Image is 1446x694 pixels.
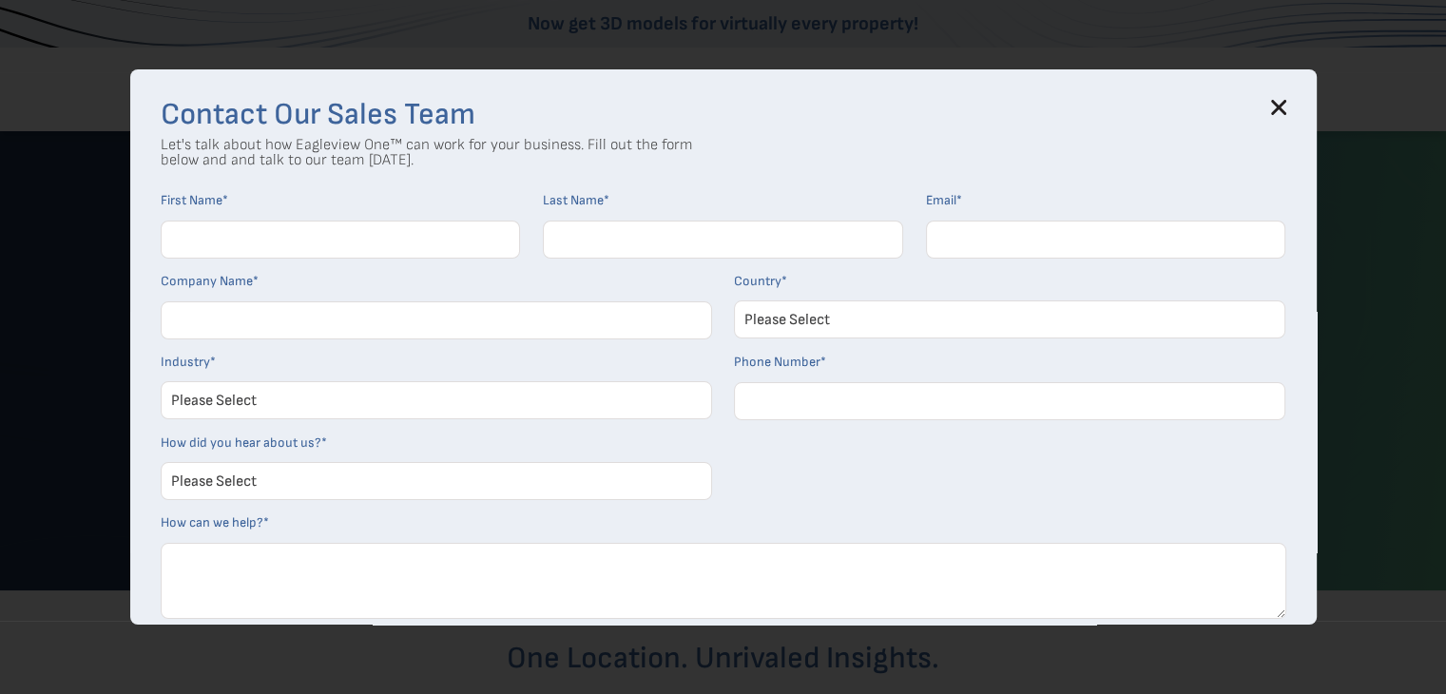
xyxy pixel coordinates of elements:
[161,138,693,168] p: Let's talk about how Eagleview One™ can work for your business. Fill out the form below and and t...
[161,434,321,451] span: How did you hear about us?
[734,273,781,289] span: Country
[161,100,1286,130] h3: Contact Our Sales Team
[161,514,263,530] span: How can we help?
[734,354,820,370] span: Phone Number
[161,192,222,208] span: First Name
[926,192,956,208] span: Email
[543,192,604,208] span: Last Name
[161,273,253,289] span: Company Name
[161,354,210,370] span: Industry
